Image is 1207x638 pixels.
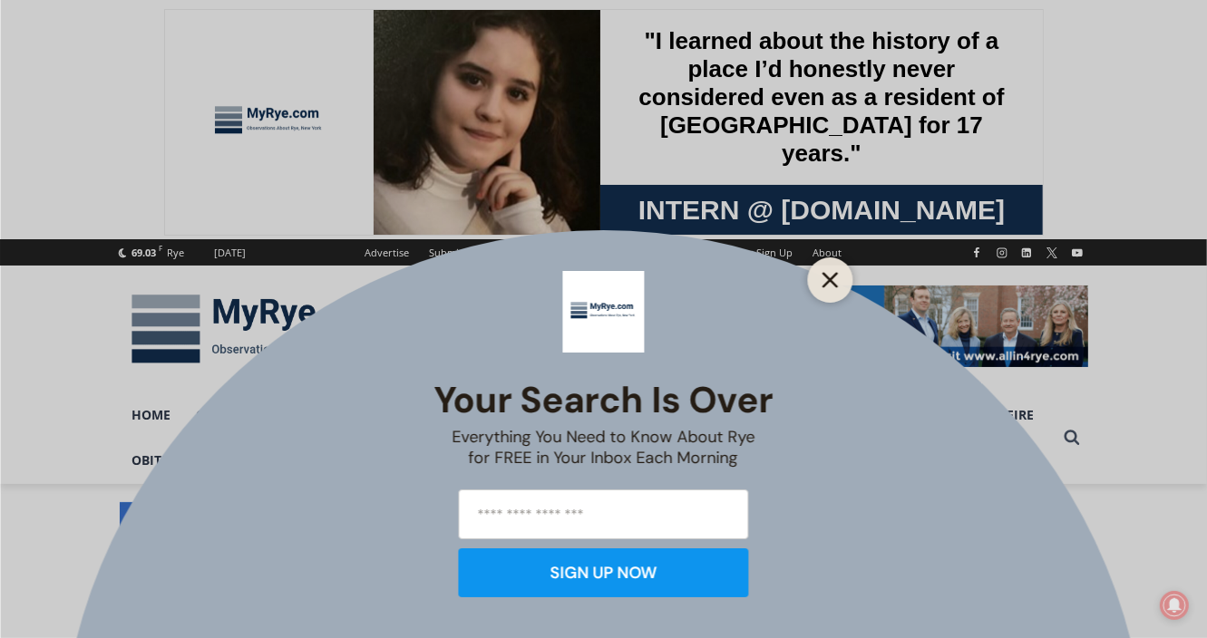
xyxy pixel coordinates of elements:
[190,153,198,171] div: 4
[202,153,207,171] div: /
[458,1,857,176] div: "I learned about the history of a place I’d honestly never considered even as a resident of [GEOG...
[474,180,841,221] span: Intern @ [DOMAIN_NAME]
[1,180,262,226] a: [PERSON_NAME] Read Sanctuary Fall Fest: [DATE]
[190,53,242,149] div: Live Music
[436,176,879,226] a: Intern @ [DOMAIN_NAME]
[211,153,219,171] div: 6
[15,182,232,224] h4: [PERSON_NAME] Read Sanctuary Fall Fest: [DATE]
